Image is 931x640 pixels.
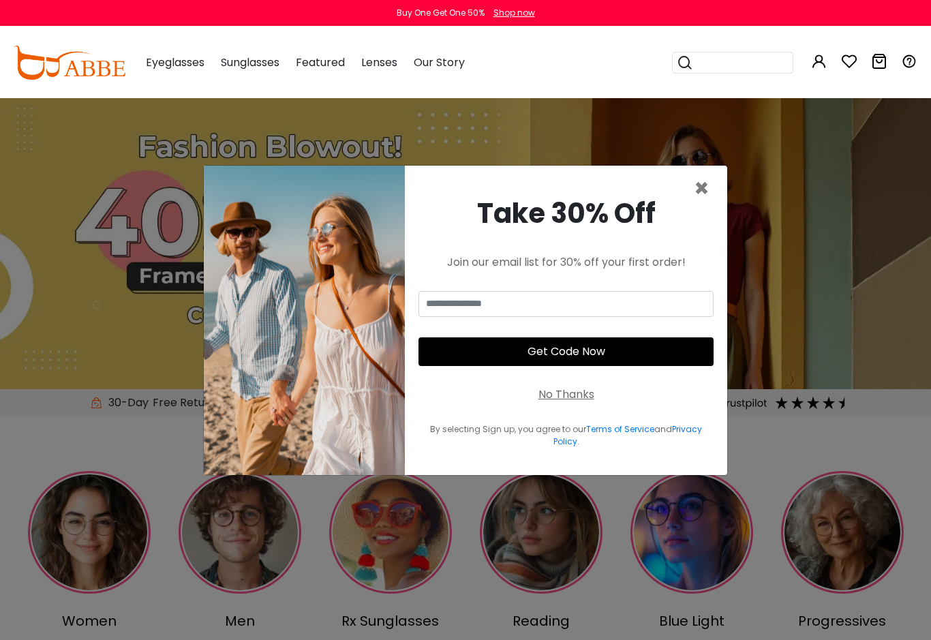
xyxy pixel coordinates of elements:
[296,55,345,70] span: Featured
[361,55,397,70] span: Lenses
[586,423,654,435] a: Terms of Service
[146,55,204,70] span: Eyeglasses
[418,423,714,448] div: By selecting Sign up, you agree to our and .
[221,55,279,70] span: Sunglasses
[538,386,594,403] div: No Thanks
[553,423,703,447] a: Privacy Policy
[694,171,709,206] span: ×
[414,55,465,70] span: Our Story
[487,7,535,18] a: Shop now
[418,193,714,234] div: Take 30% Off
[418,254,714,271] div: Join our email list for 30% off your first order!
[493,7,535,19] div: Shop now
[204,166,405,475] img: welcome
[418,337,714,366] button: Get Code Now
[14,46,125,80] img: abbeglasses.com
[694,177,709,201] button: Close
[397,7,485,19] div: Buy One Get One 50%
